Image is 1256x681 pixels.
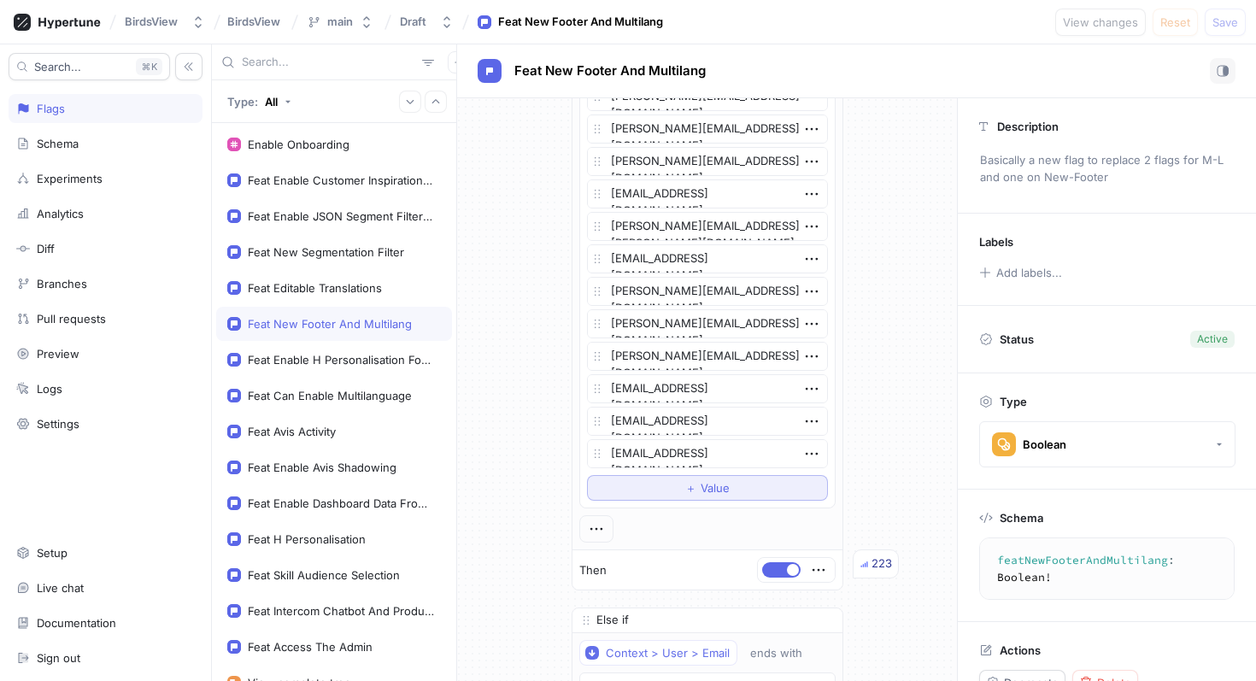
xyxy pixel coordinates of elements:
[248,568,400,582] div: Feat Skill Audience Selection
[587,277,828,306] textarea: [PERSON_NAME][EMAIL_ADDRESS][DOMAIN_NAME]
[587,439,828,468] textarea: [EMAIL_ADDRESS][DOMAIN_NAME]
[587,342,828,371] textarea: [PERSON_NAME][EMAIL_ADDRESS][DOMAIN_NAME]
[1023,437,1066,452] div: Boolean
[393,8,461,36] button: Draft
[587,147,828,176] textarea: [PERSON_NAME][EMAIL_ADDRESS][DOMAIN_NAME]
[248,245,404,259] div: Feat New Segmentation Filter
[248,604,434,618] div: Feat Intercom Chatbot And Product Tour
[701,483,730,493] span: Value
[587,212,828,241] textarea: [PERSON_NAME][EMAIL_ADDRESS][PERSON_NAME][DOMAIN_NAME]
[587,309,828,338] textarea: [PERSON_NAME][EMAIL_ADDRESS][DOMAIN_NAME]
[248,353,434,367] div: Feat Enable H Personalisation For Missing Skills
[9,53,170,80] button: Search...K
[227,15,280,27] span: BirdsView
[587,244,828,273] textarea: [EMAIL_ADDRESS][DOMAIN_NAME]
[987,545,1241,592] textarea: featNewFooterAndMultilang: Boolean!
[37,417,79,431] div: Settings
[248,461,396,474] div: Feat Enable Avis Shadowing
[248,317,412,331] div: Feat New Footer And Multilang
[37,277,87,291] div: Branches
[37,207,84,220] div: Analytics
[248,138,349,151] div: Enable Onboarding
[300,8,380,36] button: main
[37,382,62,396] div: Logs
[425,91,447,113] button: Collapse all
[136,58,162,75] div: K
[587,179,828,208] textarea: [EMAIL_ADDRESS][DOMAIN_NAME]
[400,15,426,29] div: Draft
[265,95,278,109] div: All
[37,102,65,115] div: Flags
[37,581,84,595] div: Live chat
[248,173,434,187] div: Feat Enable Customer Inspiration Skill
[9,608,202,637] a: Documentation
[579,562,607,579] p: Then
[972,146,1241,191] p: Basically a new flag to replace 2 flags for M-L and one on New-Footer
[979,235,1013,249] p: Labels
[587,374,828,403] textarea: [EMAIL_ADDRESS][DOMAIN_NAME]
[979,421,1235,467] button: Boolean
[118,8,212,36] button: BirdsView
[248,496,434,510] div: Feat Enable Dashboard Data From Timescale
[1197,332,1228,347] div: Active
[37,172,103,185] div: Experiments
[1055,9,1146,36] button: View changes
[498,14,663,31] div: Feat New Footer And Multilang
[37,242,55,255] div: Diff
[37,651,80,665] div: Sign out
[248,389,412,402] div: Feat Can Enable Multilanguage
[248,532,366,546] div: Feat H Personalisation
[37,546,67,560] div: Setup
[742,640,827,666] button: ends with
[1205,9,1246,36] button: Save
[248,425,336,438] div: Feat Avis Activity
[587,114,828,144] textarea: [PERSON_NAME][EMAIL_ADDRESS][DOMAIN_NAME]
[1000,327,1034,351] p: Status
[579,640,737,666] button: Context > User > Email
[587,407,828,436] textarea: [EMAIL_ADDRESS][DOMAIN_NAME]
[399,91,421,113] button: Expand all
[1153,9,1198,36] button: Reset
[327,15,353,29] div: main
[248,281,382,295] div: Feat Editable Translations
[248,640,373,654] div: Feat Access The Admin
[1000,643,1041,657] p: Actions
[973,261,1067,284] button: Add labels...
[1000,511,1043,525] p: Schema
[1160,17,1190,27] span: Reset
[37,347,79,361] div: Preview
[37,616,116,630] div: Documentation
[1000,395,1027,408] p: Type
[221,86,297,116] button: Type: All
[125,15,178,29] div: BirdsView
[248,209,434,223] div: Feat Enable JSON Segment Filtering
[37,312,106,326] div: Pull requests
[997,120,1059,133] p: Description
[37,137,79,150] div: Schema
[685,483,696,493] span: ＋
[596,612,629,629] p: Else if
[750,646,802,660] div: ends with
[587,475,828,501] button: ＋Value
[1212,17,1238,27] span: Save
[872,555,892,572] div: 223
[1063,17,1138,27] span: View changes
[227,95,258,109] p: Type:
[242,54,415,71] input: Search...
[606,646,730,660] div: Context > User > Email
[514,64,706,78] span: Feat New Footer And Multilang
[34,62,81,72] span: Search...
